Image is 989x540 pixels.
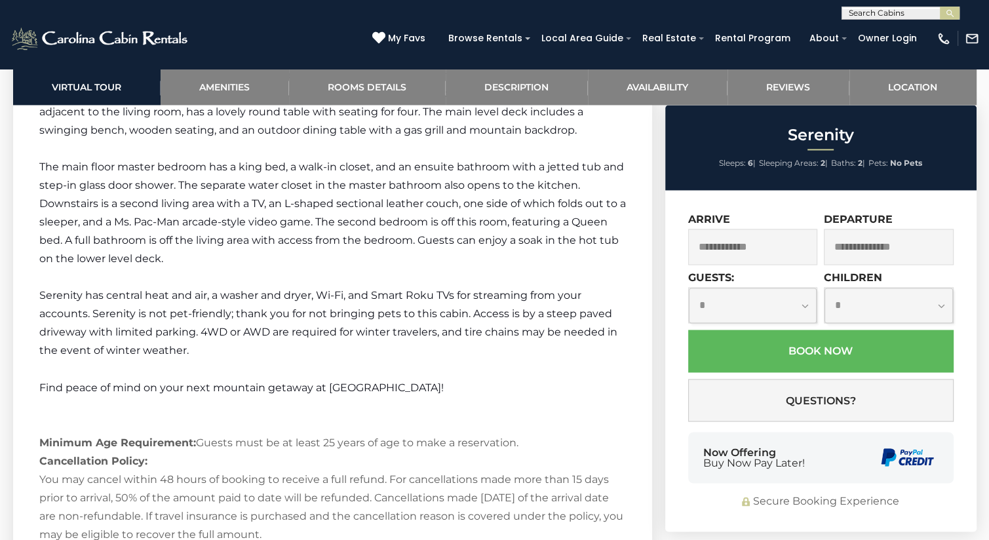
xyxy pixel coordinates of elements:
[831,158,856,168] span: Baths:
[868,158,888,168] span: Pets:
[821,158,825,168] strong: 2
[858,158,863,168] strong: 2
[10,26,191,52] img: White-1-2.png
[824,213,893,225] label: Departure
[708,28,797,48] a: Rental Program
[719,158,746,168] span: Sleeps:
[688,271,734,284] label: Guests:
[937,31,951,46] img: phone-regular-white.png
[703,447,805,468] div: Now Offering
[39,381,444,393] span: Find peace of mind on your next mountain getaway at [GEOGRAPHIC_DATA]!
[748,158,753,168] strong: 6
[824,271,882,284] label: Children
[39,436,196,448] strong: Minimum Age Requirement:
[372,31,429,46] a: My Favs
[719,155,756,172] li: |
[759,155,828,172] li: |
[759,158,819,168] span: Sleeping Areas:
[890,158,922,168] strong: No Pets
[39,289,617,357] span: Serenity has central heat and air, a washer and dryer, Wi-Fi, and Smart Roku TVs for streaming fr...
[849,69,977,105] a: Location
[669,126,973,144] h2: Serenity
[703,457,805,468] span: Buy Now Pay Later!
[289,69,446,105] a: Rooms Details
[535,28,630,48] a: Local Area Guide
[688,330,954,372] button: Book Now
[965,31,979,46] img: mail-regular-white.png
[13,69,161,105] a: Virtual Tour
[388,31,425,45] span: My Favs
[803,28,845,48] a: About
[831,155,865,172] li: |
[688,493,954,509] div: Secure Booking Experience
[39,454,147,467] strong: Cancellation Policy:
[442,28,529,48] a: Browse Rentals
[688,379,954,421] button: Questions?
[727,69,849,105] a: Reviews
[588,69,727,105] a: Availability
[446,69,588,105] a: Description
[636,28,703,48] a: Real Estate
[39,161,626,265] span: The main floor master bedroom has a king bed, a walk-in closet, and an ensuite bathroom with a je...
[851,28,923,48] a: Owner Login
[688,213,730,225] label: Arrive
[161,69,289,105] a: Amenities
